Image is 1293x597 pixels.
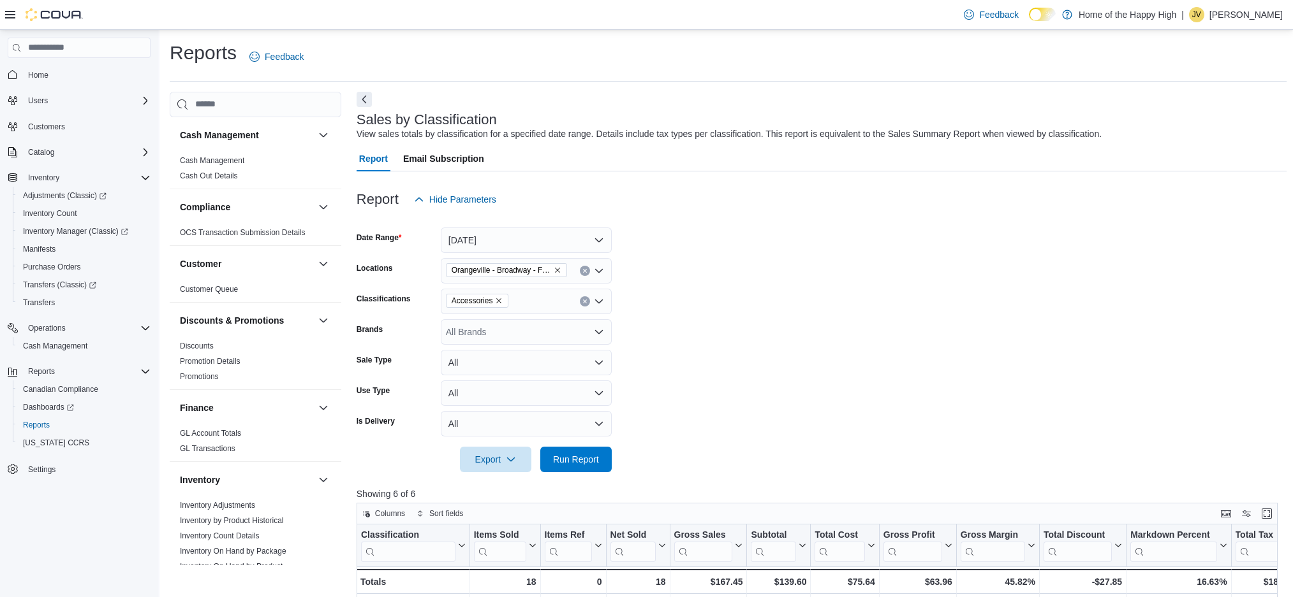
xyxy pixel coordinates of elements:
[554,266,561,274] button: Remove Orangeville - Broadway - Fire & Flower from selection in this group
[23,208,77,219] span: Inventory Count
[359,146,388,171] span: Report
[23,67,151,83] span: Home
[28,464,55,475] span: Settings
[23,262,81,272] span: Purchase Orders
[180,531,260,540] a: Inventory Count Details
[180,443,235,454] span: GL Transactions
[375,508,405,519] span: Columns
[180,228,306,237] a: OCS Transaction Submission Details
[170,225,341,245] div: Compliance
[452,264,551,277] span: Orangeville - Broadway - Fire & Flower
[180,171,238,180] a: Cash Out Details
[23,461,151,477] span: Settings
[180,201,230,213] h3: Compliance
[180,401,313,414] button: Finance
[446,294,509,308] span: Accessories
[18,241,61,257] a: Manifests
[553,453,599,466] span: Run Report
[495,297,503,305] button: Remove Accessories from selection in this group
[815,529,864,561] div: Total Cost
[180,561,283,572] span: Inventory On Hand by Product
[883,529,952,561] button: Gross Profit
[544,574,602,589] div: 0
[1259,506,1275,521] button: Enter fullscreen
[23,364,60,379] button: Reports
[883,529,942,561] div: Gross Profit
[1239,506,1254,521] button: Display options
[1029,8,1056,21] input: Dark Mode
[18,417,151,433] span: Reports
[18,417,55,433] a: Reports
[357,294,411,304] label: Classifications
[180,429,241,438] a: GL Account Totals
[180,547,286,556] a: Inventory On Hand by Package
[170,40,237,66] h1: Reports
[180,342,214,350] a: Discounts
[751,574,806,589] div: $139.60
[26,8,83,21] img: Cova
[23,93,151,108] span: Users
[180,371,219,382] span: Promotions
[180,515,284,526] span: Inventory by Product Historical
[180,516,284,525] a: Inventory by Product Historical
[961,574,1035,589] div: 45.82%
[28,122,65,132] span: Customers
[429,193,496,206] span: Hide Parameters
[357,127,1102,141] div: View sales totals by classification for a specified date range. Details include tax types per cla...
[180,201,313,213] button: Compliance
[1130,529,1216,561] div: Markdown Percent
[180,562,283,571] a: Inventory On Hand by Product
[610,529,665,561] button: Net Sold
[18,259,151,275] span: Purchase Orders
[1235,529,1280,561] div: Total Tax
[3,459,156,478] button: Settings
[1235,574,1290,589] div: $18.14
[170,338,341,389] div: Discounts & Promotions
[13,434,156,452] button: [US_STATE] CCRS
[357,112,497,127] h3: Sales by Classification
[979,8,1018,21] span: Feedback
[3,319,156,337] button: Operations
[403,146,484,171] span: Email Subscription
[3,66,156,84] button: Home
[883,529,942,541] div: Gross Profit
[180,129,313,141] button: Cash Management
[23,191,107,201] span: Adjustments (Classic)
[244,44,309,69] a: Feedback
[28,366,55,377] span: Reports
[961,529,1035,561] button: Gross Margin
[23,119,70,134] a: Customers
[610,574,665,589] div: 18
[316,127,331,143] button: Cash Management
[1079,7,1176,22] p: Home of the Happy High
[3,143,156,161] button: Catalog
[751,529,796,561] div: Subtotal
[316,256,331,271] button: Customer
[3,363,156,380] button: Reports
[18,435,151,450] span: Washington CCRS
[674,574,743,589] div: $167.45
[961,529,1025,561] div: Gross Margin
[23,145,59,160] button: Catalog
[18,435,94,450] a: [US_STATE] CCRS
[8,61,151,512] nav: Complex example
[1189,7,1204,22] div: Jennifer Verney
[361,529,466,561] button: Classification
[446,263,567,277] span: Orangeville - Broadway - Fire & Flower
[23,341,87,351] span: Cash Management
[610,529,655,561] div: Net Sold
[357,416,395,426] label: Is Delivery
[361,529,455,541] div: Classification
[180,401,214,414] h3: Finance
[1044,574,1122,589] div: -$27.85
[13,187,156,205] a: Adjustments (Classic)
[180,314,284,327] h3: Discounts & Promotions
[544,529,591,561] div: Items Ref
[180,257,313,270] button: Customer
[18,399,79,415] a: Dashboards
[1181,7,1184,22] p: |
[13,380,156,398] button: Canadian Compliance
[180,341,214,351] span: Discounts
[18,399,151,415] span: Dashboards
[1044,529,1112,561] div: Total Discount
